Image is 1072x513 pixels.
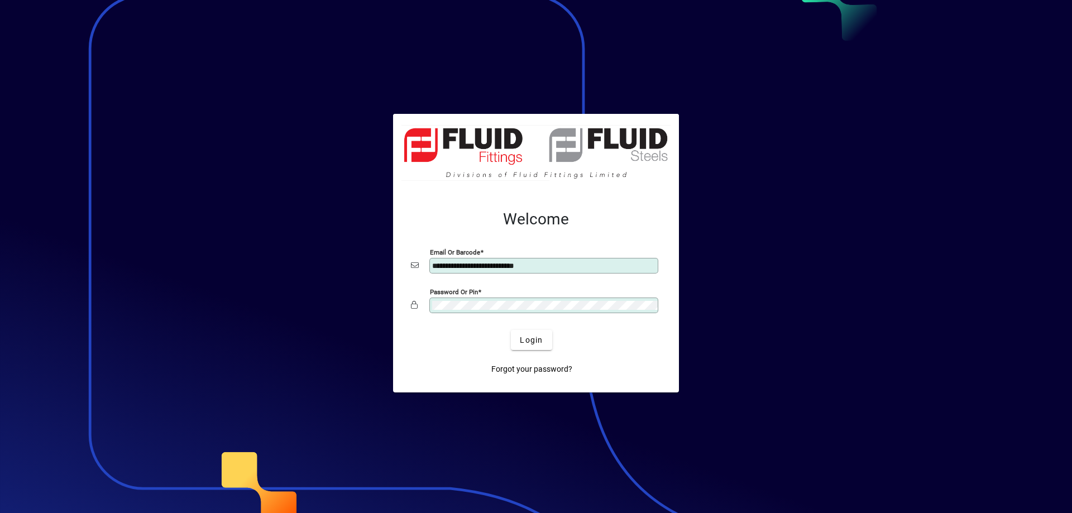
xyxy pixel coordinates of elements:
a: Forgot your password? [487,359,577,379]
span: Login [520,334,543,346]
h2: Welcome [411,210,661,229]
mat-label: Email or Barcode [430,248,480,256]
button: Login [511,330,552,350]
mat-label: Password or Pin [430,288,478,296]
span: Forgot your password? [491,363,572,375]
